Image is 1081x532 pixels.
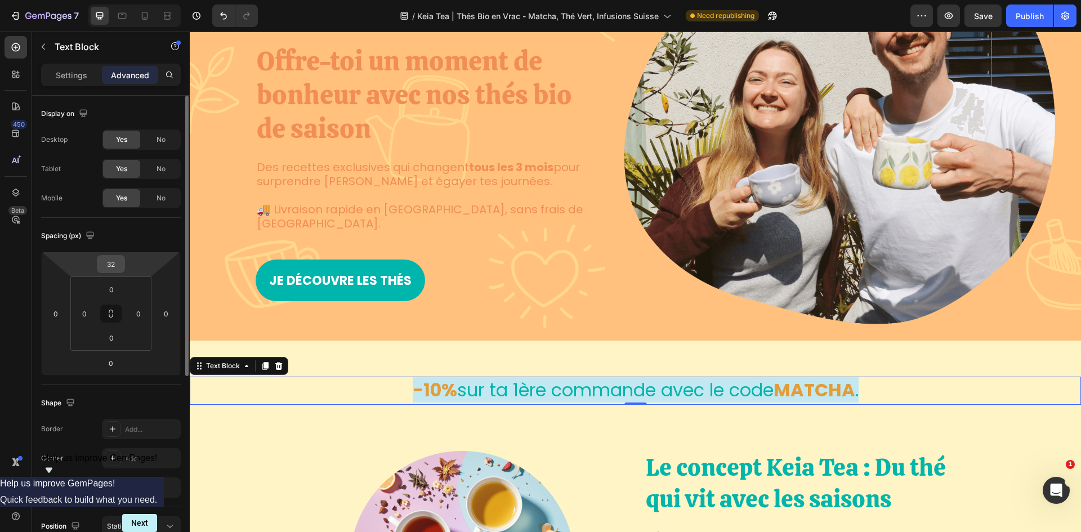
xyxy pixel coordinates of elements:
[79,242,222,257] p: Je Découvre les thés
[130,305,147,322] input: 0px
[964,5,1002,27] button: Save
[157,135,166,145] span: No
[158,305,175,322] input: 0
[41,193,62,203] div: Mobile
[14,329,52,339] div: Text Block
[665,346,669,371] span: .
[412,10,415,22] span: /
[697,11,754,21] span: Need republishing
[1016,10,1044,22] div: Publish
[455,500,482,527] img: Alt Image
[67,171,445,199] p: 🚚 Livraison rapide en [GEOGRAPHIC_DATA], sans frais de [GEOGRAPHIC_DATA].
[584,346,665,371] strong: MATCHA
[41,106,90,122] div: Display on
[42,453,158,477] button: Show survey - Help us improve GemPages!
[76,305,93,322] input: 0px
[157,164,166,174] span: No
[456,420,756,483] span: Le concept Keia Tea : Du thé qui vit avec les saisons
[11,120,27,129] div: 450
[66,228,235,270] a: Je Découvre les thés
[41,164,61,174] div: Tablet
[41,424,63,434] div: Border
[55,40,150,53] p: Text Block
[56,69,87,81] p: Settings
[42,453,158,463] span: Help us improve GemPages!
[1043,477,1070,504] iframe: Intercom live chat
[8,206,27,215] div: Beta
[267,346,584,371] span: sur ta 1ère commande avec le code
[5,5,84,27] button: 7
[116,164,127,174] span: Yes
[1006,5,1053,27] button: Publish
[111,69,149,81] p: Advanced
[100,281,123,298] input: 0px
[74,9,79,23] p: 7
[417,10,659,22] span: Keia Tea | Thés Bio en Vrac - Matcha, Thé Vert, Infusions Suisse
[100,355,122,372] input: 0
[100,329,123,346] input: 0px
[1066,460,1075,469] span: 1
[190,32,1081,532] iframe: Design area
[116,193,127,203] span: Yes
[116,135,127,145] span: Yes
[41,396,77,411] div: Shape
[125,424,178,435] div: Add...
[279,128,364,144] strong: tous les 3 mois
[212,5,258,27] div: Undo/Redo
[223,346,267,371] strong: -10%
[41,135,68,145] div: Desktop
[47,305,64,322] input: 0
[157,193,166,203] span: No
[41,229,97,244] div: Spacing (px)
[974,11,993,21] span: Save
[100,256,122,272] input: 2xl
